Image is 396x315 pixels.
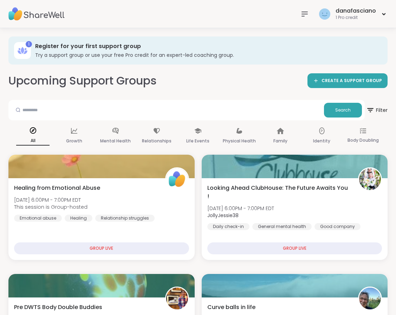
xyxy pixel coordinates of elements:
img: ShareWell [166,168,188,190]
div: GROUP LIVE [14,242,189,254]
p: Growth [66,137,82,145]
div: Healing [65,215,92,222]
p: Physical Health [223,137,256,145]
img: JollyJessie38 [359,168,381,190]
div: Relationship struggles [95,215,155,222]
div: GROUP LIVE [207,242,382,254]
img: danafasciano [319,8,330,20]
span: This session is Group-hosted [14,203,87,210]
div: danafasciano [336,7,376,15]
p: Body Doubling [348,136,379,145]
span: [DATE] 6:00PM - 7:00PM EDT [14,196,87,203]
button: Search [324,103,362,118]
div: 1 [26,41,32,47]
a: CREATE A SUPPORT GROUP [307,73,388,88]
div: Emotional abuse [14,215,62,222]
span: Filter [366,102,388,119]
button: Filter [366,100,388,120]
span: Curve balls in life [207,303,255,311]
span: Search [335,107,351,113]
div: Good company [314,223,361,230]
p: Family [273,137,287,145]
p: All [16,136,50,146]
h3: Try a support group or use your free Pro credit for an expert-led coaching group. [35,52,378,59]
div: 1 Pro credit [336,15,376,21]
p: Life Events [186,137,209,145]
span: Pre DWTS Body Double Buddies [14,303,102,311]
p: Relationships [142,137,171,145]
span: Healing from Emotional Abuse [14,184,100,192]
h3: Register for your first support group [35,42,378,50]
div: General mental health [252,223,312,230]
div: Daily check-in [207,223,249,230]
img: AmberWolffWizard [166,288,188,309]
h2: Upcoming Support Groups [8,73,157,89]
b: JollyJessie38 [207,212,239,219]
span: [DATE] 6:00PM - 7:00PM EDT [207,205,274,212]
span: Looking Ahead ClubHouse: The Future Awaits You ! [207,184,351,201]
span: CREATE A SUPPORT GROUP [322,78,382,84]
img: ShareWell Nav Logo [8,2,65,26]
p: Mental Health [100,137,131,145]
img: Lori246 [359,288,381,309]
p: Identity [313,137,330,145]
